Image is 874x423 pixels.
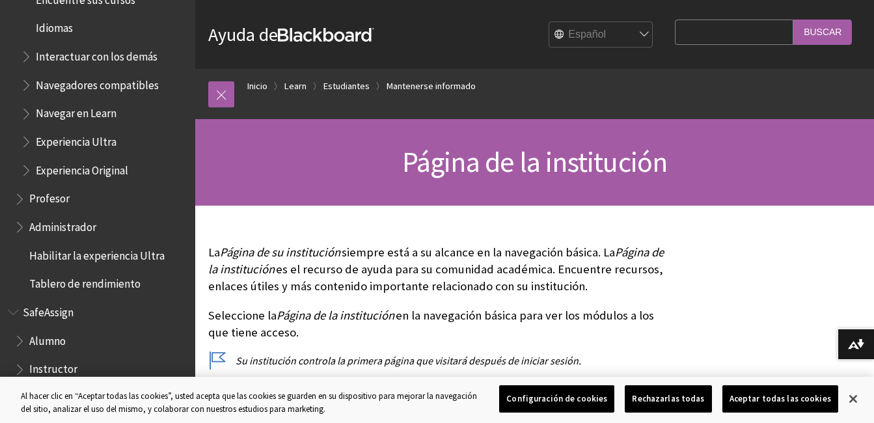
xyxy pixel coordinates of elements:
[549,22,653,48] select: Site Language Selector
[23,301,74,319] span: SafeAssign
[247,78,267,94] a: Inicio
[277,308,394,323] span: Página de la institución
[208,244,668,295] p: La siempre está a su alcance en la navegación básica. La es el recurso de ayuda para su comunidad...
[220,245,340,260] span: Página de su institución
[29,359,77,376] span: Instructor
[21,390,481,415] div: Al hacer clic en “Aceptar todas las cookies”, usted acepta que las cookies se guarden en su dispo...
[29,245,165,262] span: Habilitar la experiencia Ultra
[208,307,668,341] p: Seleccione la en la navegación básica para ver los módulos a los que tiene acceso.
[284,78,307,94] a: Learn
[793,20,852,45] input: Buscar
[278,28,374,42] strong: Blackboard
[36,74,159,92] span: Navegadores compatibles
[208,23,374,46] a: Ayuda deBlackboard
[29,330,66,348] span: Alumno
[29,273,141,291] span: Tablero de rendimiento
[387,78,476,94] a: Mantenerse informado
[8,301,187,409] nav: Book outline for Blackboard SafeAssign
[36,103,116,120] span: Navegar en Learn
[36,18,73,35] span: Idiomas
[323,78,370,94] a: Estudiantes
[625,385,711,413] button: Rechazarlas todas
[208,353,668,368] p: Su institución controla la primera página que visitará después de iniciar sesión.
[36,159,128,177] span: Experiencia Original
[36,131,116,148] span: Experiencia Ultra
[722,385,838,413] button: Aceptar todas las cookies
[839,385,867,413] button: Cerrar
[36,46,157,63] span: Interactuar con los demás
[29,216,96,234] span: Administrador
[499,385,614,413] button: Configuración de cookies
[402,144,668,180] span: Página de la institución
[29,188,70,206] span: Profesor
